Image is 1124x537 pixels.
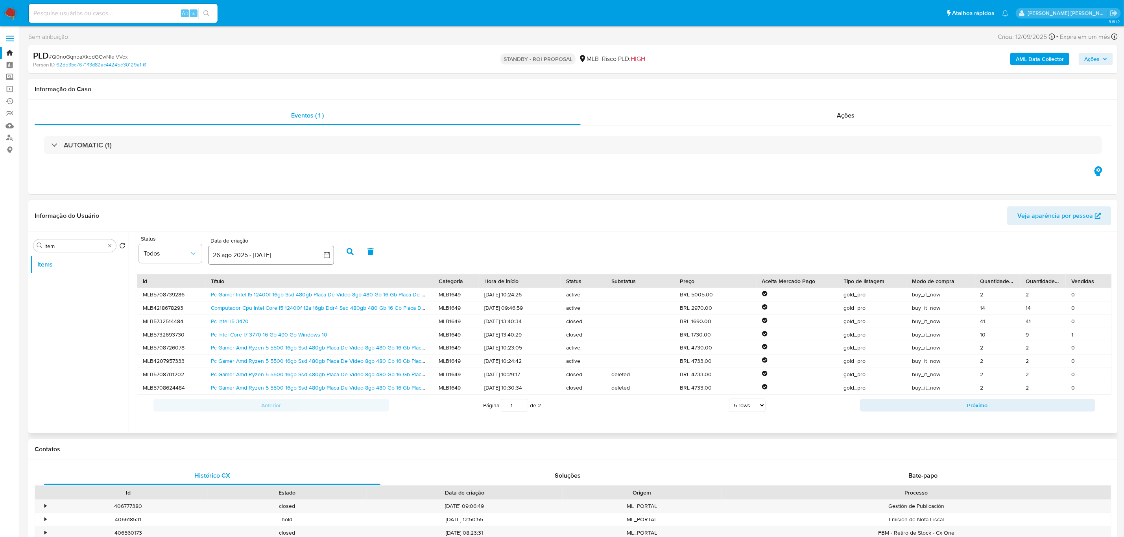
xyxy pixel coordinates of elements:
div: Processo [727,489,1106,497]
div: 2 [1021,288,1066,301]
div: BRL 4730.00 [674,341,756,354]
div: BRL 1730.00 [674,328,756,341]
div: BRL 4733.00 [674,368,756,381]
button: AML Data Collector [1010,53,1069,65]
div: [DATE] 09:06:49 [367,500,563,513]
div: Preço [680,277,751,285]
div: 14 [975,302,1021,314]
div: Título [211,277,428,285]
div: BRL 5005.00 [674,288,756,301]
span: Soluções [555,471,581,480]
div: [DATE] 10:29:17 [479,368,561,381]
div: 2 [1021,341,1066,354]
span: Eventos ( 1 ) [291,111,324,120]
div: buy_it_now [906,381,975,394]
div: closed [561,315,606,328]
a: Computador Cpu Intel Core I5 12400f 12a 16gb Ddr4 Ssd 480gb 480 Gb 16 Gb Placa De Video 1gb [211,304,450,312]
div: 0 [1066,302,1111,314]
div: • [44,502,46,510]
button: search-icon [198,8,214,19]
span: 2 [538,401,541,409]
div: Vendidas [1071,277,1106,285]
div: active [561,288,606,301]
div: BRL 4733.00 [674,355,756,368]
div: 1 [1066,328,1111,341]
div: 2 [1021,368,1066,381]
button: Anterior [153,399,389,412]
div: 406618531 [49,513,208,526]
div: Criou: 12/09/2025 [998,31,1055,42]
div: active [561,302,606,314]
div: [DATE] 10:24:26 [479,288,561,301]
div: 41 [975,315,1021,328]
div: [DATE] 10:30:34 [479,381,561,394]
span: Veja aparência por pessoa [1017,206,1093,225]
div: AUTOMATIC (1) [44,136,1102,154]
div: Hora de início [484,277,555,285]
div: deleted [606,381,675,394]
div: BRL 1690.00 [674,315,756,328]
span: Ações [1084,53,1100,65]
span: Ações [837,111,855,120]
div: 0 [1066,341,1111,354]
div: active [561,341,606,354]
div: gold_pro [838,381,907,394]
div: Tipo de listagem [844,277,901,285]
div: 2 [1021,381,1066,394]
button: 26 ago 2025 - [DATE] [208,246,334,265]
button: common.sort_by [139,244,202,263]
h3: AUTOMATIC (1) [64,141,112,149]
div: 0 [1066,368,1111,381]
div: 9 [1021,328,1066,341]
span: - [1057,31,1059,42]
div: closed [561,368,606,381]
span: Bate-papo [908,471,938,480]
span: Histórico CX [194,471,230,480]
div: • [44,529,46,537]
a: Pc Gamer Amd Ryzen 5 5500 16gb Ssd 480gb Placa De Video 8gb 480 Gb 16 Gb Placa De Video 8gb [211,384,460,392]
div: [DATE] 10:23:05 [479,341,561,354]
div: buy_it_now [906,315,975,328]
div: Origem [568,489,716,497]
div: gold_pro [838,288,907,301]
div: MLB1649 [433,381,479,394]
h1: Informação do Usuário [35,212,99,220]
div: gold_pro [838,341,907,354]
div: MLB1649 [433,341,479,354]
div: ML_PORTAL [563,513,722,526]
div: [DATE] 13:40:29 [479,328,561,341]
span: # Q0noGqnbaXkddGCwNIeiVVcx [49,53,128,61]
div: 0 [1066,381,1111,394]
div: id [143,277,200,285]
div: MLB1649 [433,328,479,341]
div: MLB1649 [433,368,479,381]
div: Estado [213,489,361,497]
div: closed [561,328,606,341]
div: hold [208,513,367,526]
span: Atalhos rápidos [952,9,994,17]
a: Pc Intel I5 3470 [211,317,249,325]
p: emerson.gomes@mercadopago.com.br [1028,9,1107,17]
div: Categoria [439,277,473,285]
div: Aceita Mercado Pago [762,277,833,285]
div: [DATE] 10:24:42 [479,355,561,368]
div: • [44,516,46,523]
h1: Contatos [35,445,1111,453]
span: s [192,9,195,17]
div: 2 [1021,355,1066,368]
a: 62d53bc7671f13d82ac44245e30129a1 [56,61,146,68]
span: Sem atribuição [28,33,68,41]
div: BRL 4733.00 [674,381,756,394]
input: Procurar [44,243,105,250]
button: Ações [1079,53,1113,65]
div: Substatus [612,277,669,285]
a: Pc Gamer Amd Ryzen 5 5500 16gb Ssd 480gb Placa De Video 8gb 480 Gb 16 Gb Placa De Video 8gb [211,370,460,378]
a: Sair [1110,9,1118,17]
div: MLB5708701202 [137,368,206,381]
div: ML_PORTAL [563,500,722,513]
a: Notificações [1002,10,1009,17]
div: buy_it_now [906,328,975,341]
b: Person ID [33,61,55,68]
div: 0 [1066,315,1111,328]
div: Status [566,277,601,285]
